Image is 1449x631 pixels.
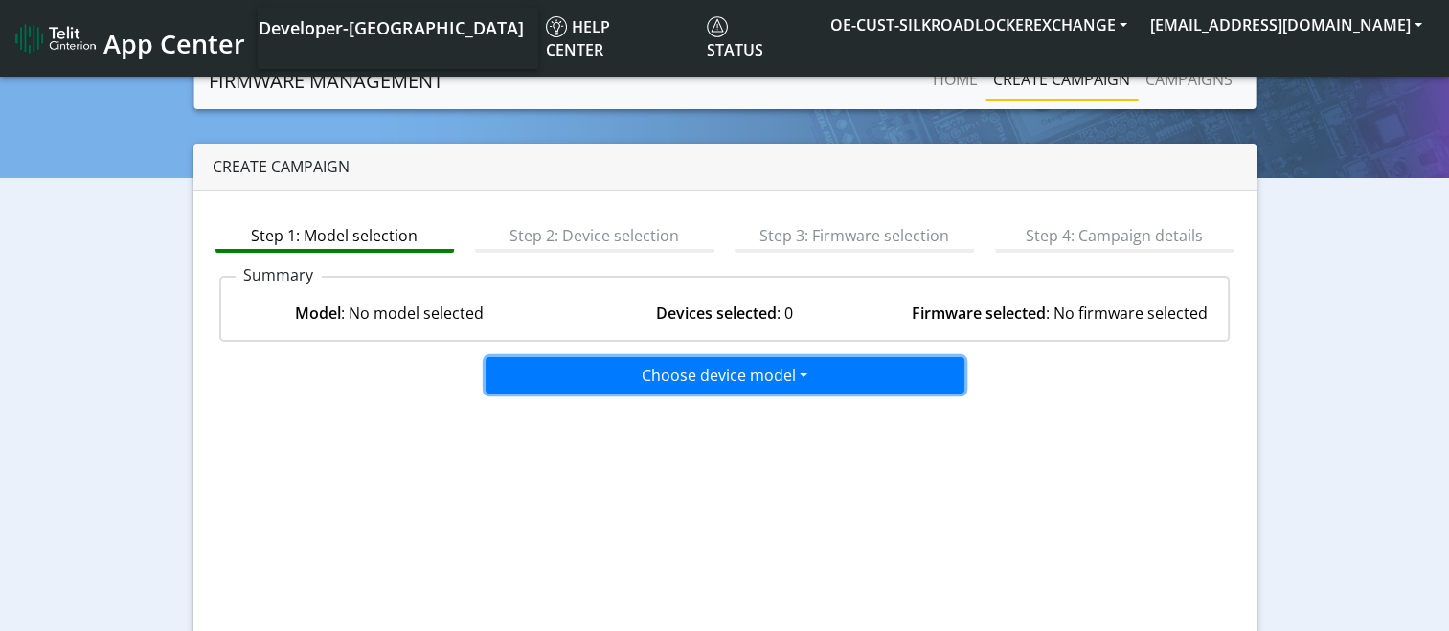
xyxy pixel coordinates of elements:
[699,8,819,69] a: Status
[925,60,985,99] a: Home
[222,302,557,325] div: : No model selected
[236,263,322,286] p: Summary
[295,303,341,324] strong: Model
[892,302,1227,325] div: : No firmware selected
[546,16,610,60] span: Help center
[656,303,777,324] strong: Devices selected
[103,26,245,61] span: App Center
[546,16,567,37] img: knowledge.svg
[215,216,455,253] a: Step 1: Model selection
[15,23,96,54] img: logo-telit-cinterion-gw-new.png
[193,144,1257,191] div: Create campaign
[538,8,699,69] a: Help center
[258,8,523,46] a: Your current platform instance
[707,16,728,37] img: status.svg
[486,357,964,394] button: Choose device model
[819,8,1139,42] button: OE-CUST-SILKROADLOCKEREXCHANGE
[707,16,763,60] span: Status
[259,16,524,39] span: Developer-[GEOGRAPHIC_DATA]
[209,62,443,101] a: Firmware management
[985,60,1138,99] a: Create campaign
[912,303,1046,324] strong: Firmware selected
[1139,8,1434,42] button: [EMAIL_ADDRESS][DOMAIN_NAME]
[557,302,893,325] div: : 0
[1138,60,1240,99] a: Campaigns
[15,18,242,59] a: App Center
